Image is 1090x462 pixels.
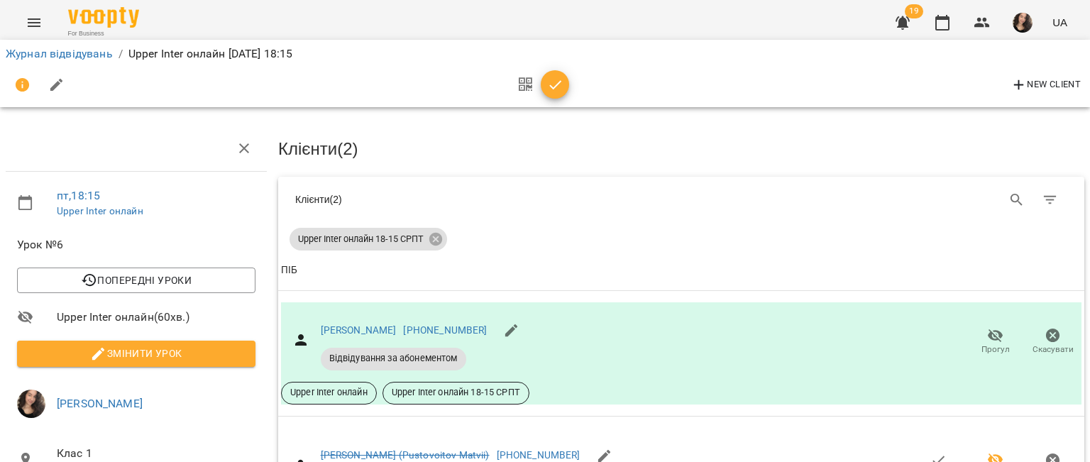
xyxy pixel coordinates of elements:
[1024,322,1081,362] button: Скасувати
[57,445,255,462] span: Клас 1
[57,309,255,326] span: Upper Inter онлайн ( 60 хв. )
[6,47,113,60] a: Журнал відвідувань
[281,262,297,279] div: ПІБ
[57,205,143,216] a: Upper Inter онлайн
[1047,9,1073,35] button: UA
[28,272,244,289] span: Попередні уроки
[905,4,923,18] span: 19
[290,228,447,251] div: Upper Inter онлайн 18-15 СРПТ
[321,324,397,336] a: [PERSON_NAME]
[1052,15,1067,30] span: UA
[17,6,51,40] button: Menu
[281,262,297,279] div: Sort
[497,449,580,461] a: [PHONE_NUMBER]
[57,397,143,410] a: [PERSON_NAME]
[1033,343,1074,356] span: Скасувати
[17,236,255,253] span: Урок №6
[119,45,123,62] li: /
[403,324,487,336] a: [PHONE_NUMBER]
[278,140,1084,158] h3: Клієнти ( 2 )
[383,386,529,399] span: Upper Inter онлайн 18-15 СРПТ
[967,322,1024,362] button: Прогул
[17,390,45,418] img: af1f68b2e62f557a8ede8df23d2b6d50.jpg
[1000,183,1034,217] button: Search
[68,29,139,38] span: For Business
[1007,74,1084,97] button: New Client
[68,7,139,28] img: Voopty Logo
[1033,183,1067,217] button: Фільтр
[28,345,244,362] span: Змінити урок
[321,449,490,461] a: [PERSON_NAME] (Pustovoitov Matvii)
[282,386,376,399] span: Upper Inter онлайн
[321,352,466,365] span: Відвідування за абонементом
[281,262,1081,279] span: ПІБ
[128,45,293,62] p: Upper Inter онлайн [DATE] 18:15
[981,343,1010,356] span: Прогул
[295,192,671,207] div: Клієнти ( 2 )
[6,45,1084,62] nav: breadcrumb
[57,189,100,202] a: пт , 18:15
[1013,13,1033,33] img: af1f68b2e62f557a8ede8df23d2b6d50.jpg
[17,341,255,366] button: Змінити урок
[278,177,1084,222] div: Table Toolbar
[1011,77,1081,94] span: New Client
[290,233,432,246] span: Upper Inter онлайн 18-15 СРПТ
[17,268,255,293] button: Попередні уроки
